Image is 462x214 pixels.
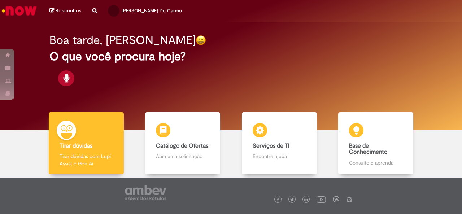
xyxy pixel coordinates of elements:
a: Serviços de TI Encontre ajuda [231,112,328,175]
img: ServiceNow [1,4,38,18]
p: Consulte e aprenda [349,159,402,166]
a: Rascunhos [49,8,82,14]
p: Abra uma solicitação [156,153,209,160]
img: logo_footer_workplace.png [333,196,339,202]
h2: O que você procura hoje? [49,50,412,63]
b: Catálogo de Ofertas [156,142,208,149]
span: [PERSON_NAME] Do Carmo [122,8,182,14]
img: logo_footer_youtube.png [317,195,326,204]
b: Tirar dúvidas [60,142,92,149]
img: logo_footer_facebook.png [276,198,280,202]
span: Rascunhos [56,7,82,14]
a: Base de Conhecimento Consulte e aprenda [328,112,424,175]
img: logo_footer_ambev_rotulo_gray.png [125,185,166,200]
b: Base de Conhecimento [349,142,387,156]
img: logo_footer_linkedin.png [304,198,308,202]
b: Serviços de TI [253,142,289,149]
p: Tirar dúvidas com Lupi Assist e Gen Ai [60,153,113,167]
a: Tirar dúvidas Tirar dúvidas com Lupi Assist e Gen Ai [38,112,135,175]
img: logo_footer_naosei.png [346,196,353,202]
h2: Boa tarde, [PERSON_NAME] [49,34,196,47]
p: Encontre ajuda [253,153,306,160]
img: happy-face.png [196,35,206,45]
img: logo_footer_twitter.png [290,198,294,202]
a: Catálogo de Ofertas Abra uma solicitação [135,112,231,175]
